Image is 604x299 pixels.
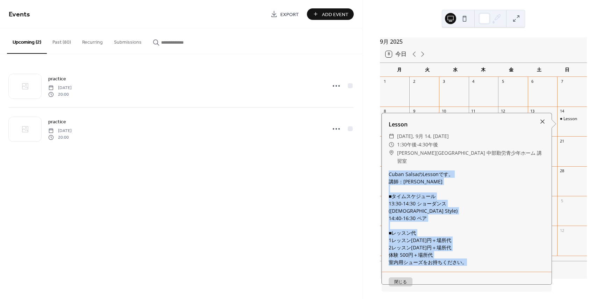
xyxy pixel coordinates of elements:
button: Upcoming (2) [7,28,47,54]
button: Past (80) [47,28,77,53]
span: 20:00 [48,134,72,140]
div: 2 [411,79,417,84]
span: [PERSON_NAME][GEOGRAPHIC_DATA] 中部勤労青少年ホーム 講習室 [397,149,545,166]
span: Export [280,11,299,18]
div: 木 [469,63,497,77]
div: Lesson [382,120,552,129]
div: 9月 2025 [380,37,587,46]
div: 土 [525,63,553,77]
div: 5 [559,198,565,203]
div: 水 [441,63,469,77]
div: 3 [441,79,446,84]
div: 月 [386,63,414,77]
span: [DATE], 9月 14, [DATE] [397,132,449,140]
div: Lesson [563,116,577,122]
div: ​ [389,149,394,157]
div: Lesson [557,116,587,122]
div: 9 [411,109,417,114]
div: 4 [471,79,476,84]
div: 1 [382,79,387,84]
span: - [417,140,418,149]
div: 28 [559,168,565,174]
div: 10 [441,109,446,114]
div: ​ [389,140,394,149]
span: 4:30午後 [418,140,438,149]
span: 20:00 [48,91,72,97]
div: 12 [559,228,565,233]
div: 21 [559,138,565,144]
div: 13 [530,109,535,114]
a: practice [48,75,66,83]
span: Add Event [322,11,348,18]
div: 11 [471,109,476,114]
button: Submissions [108,28,147,53]
button: 閉じる [389,277,412,286]
div: 日 [553,63,581,77]
a: Export [265,8,304,20]
button: Add Event [307,8,354,20]
div: 5 [500,79,505,84]
div: 金 [497,63,525,77]
span: [DATE] [48,128,72,134]
span: Events [9,8,30,21]
div: 8 [382,109,387,114]
span: 1:30午後 [397,140,417,149]
div: ​ [389,132,394,140]
button: Recurring [77,28,108,53]
div: 7 [559,79,565,84]
div: Cuban SalsaのLessonです。 講師：[PERSON_NAME] ■タイムスケジュール 13:30-14:30 ショーダンス ([DEMOGRAPHIC_DATA] Style) 1... [382,170,552,266]
span: [DATE] [48,85,72,91]
a: practice [48,118,66,126]
div: 12 [500,109,505,114]
button: 8今日 [383,49,409,59]
div: 6 [530,79,535,84]
div: 火 [414,63,441,77]
div: 14 [559,109,565,114]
